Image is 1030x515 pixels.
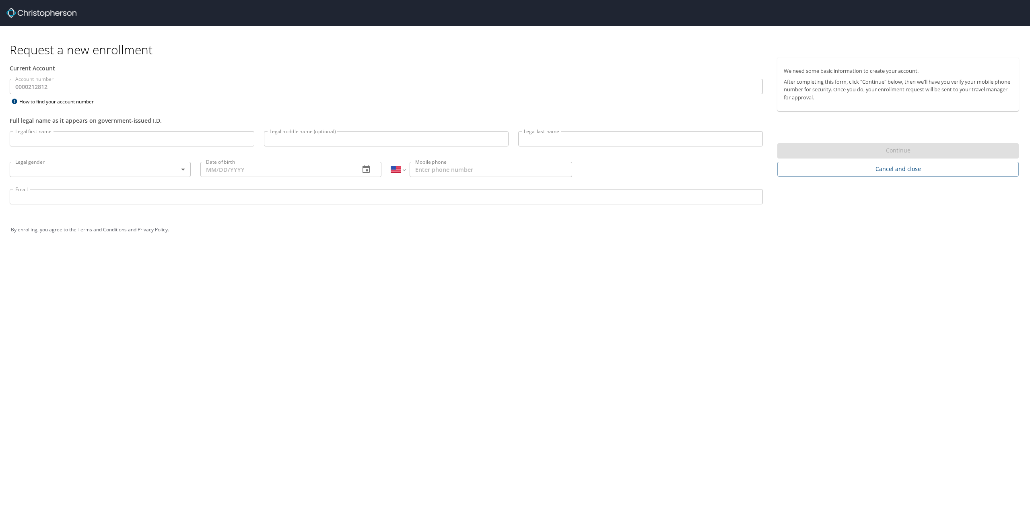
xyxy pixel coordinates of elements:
h1: Request a new enrollment [10,42,1025,58]
a: Privacy Policy [138,226,168,233]
span: Cancel and close [784,164,1012,174]
div: Full legal name as it appears on government-issued I.D. [10,116,763,125]
p: After completing this form, click "Continue" below, then we'll have you verify your mobile phone ... [784,78,1012,101]
input: Enter phone number [410,162,572,177]
div: ​ [10,162,191,177]
p: We need some basic information to create your account. [784,67,1012,75]
a: Terms and Conditions [78,226,127,233]
div: Current Account [10,64,763,72]
div: By enrolling, you agree to the and . [11,220,1019,240]
input: MM/DD/YYYY [200,162,353,177]
div: How to find your account number [10,97,110,107]
img: cbt logo [6,8,76,18]
button: Cancel and close [777,162,1019,177]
